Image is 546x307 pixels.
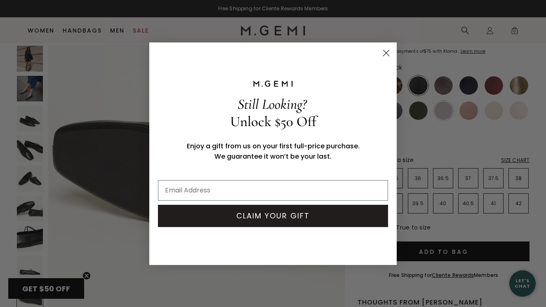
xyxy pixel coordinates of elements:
[252,80,294,87] img: M.GEMI
[187,141,360,161] span: Enjoy a gift from us on your first full-price purchase. We guarantee it won’t be your last.
[230,113,316,130] span: Unlock $50 Off
[238,96,306,113] span: Still Looking?
[158,205,388,227] button: CLAIM YOUR GIFT
[158,180,388,201] input: Email Address
[379,46,393,60] button: Close dialog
